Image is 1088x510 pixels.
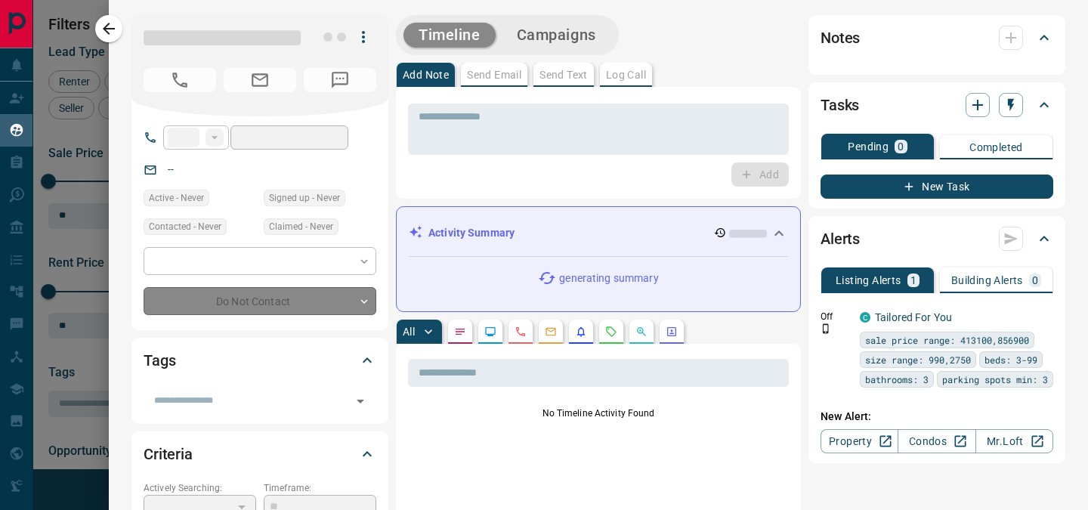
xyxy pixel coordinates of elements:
p: New Alert: [821,409,1053,425]
p: 1 [910,275,916,286]
span: size range: 990,2750 [865,352,971,367]
svg: Agent Actions [666,326,678,338]
p: All [403,326,415,337]
svg: Notes [454,326,466,338]
h2: Alerts [821,227,860,251]
div: condos.ca [860,312,870,323]
h2: Tags [144,348,175,372]
a: Condos [898,429,975,453]
span: No Number [144,68,216,92]
a: Tailored For You [875,311,952,323]
span: No Email [224,68,296,92]
p: Actively Searching: [144,481,256,495]
svg: Emails [545,326,557,338]
p: Completed [969,142,1023,153]
span: No Number [304,68,376,92]
span: Contacted - Never [149,219,221,234]
div: Notes [821,20,1053,56]
a: Mr.Loft [975,429,1053,453]
a: -- [168,163,174,175]
p: Pending [848,141,889,152]
a: Property [821,429,898,453]
svg: Lead Browsing Activity [484,326,496,338]
svg: Calls [515,326,527,338]
p: Building Alerts [951,275,1023,286]
span: bathrooms: 3 [865,372,929,387]
div: Activity Summary [409,219,788,247]
svg: Listing Alerts [575,326,587,338]
span: parking spots min: 3 [942,372,1048,387]
svg: Push Notification Only [821,323,831,334]
p: No Timeline Activity Found [408,406,789,420]
div: Do Not Contact [144,287,376,315]
div: Tasks [821,87,1053,123]
span: Claimed - Never [269,219,333,234]
h2: Notes [821,26,860,50]
p: Timeframe: [264,481,376,495]
h2: Criteria [144,442,193,466]
svg: Opportunities [635,326,648,338]
p: Listing Alerts [836,275,901,286]
p: Off [821,310,851,323]
button: Campaigns [502,23,611,48]
p: Add Note [403,70,449,80]
span: Active - Never [149,190,204,206]
button: Open [350,391,371,412]
div: Alerts [821,221,1053,257]
span: Signed up - Never [269,190,340,206]
div: Tags [144,342,376,379]
button: Timeline [403,23,496,48]
span: beds: 3-99 [984,352,1037,367]
span: sale price range: 413100,856900 [865,332,1029,348]
p: Activity Summary [428,225,515,241]
p: 0 [1032,275,1038,286]
p: generating summary [559,270,658,286]
div: Criteria [144,436,376,472]
h2: Tasks [821,93,859,117]
button: New Task [821,175,1053,199]
svg: Requests [605,326,617,338]
p: 0 [898,141,904,152]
